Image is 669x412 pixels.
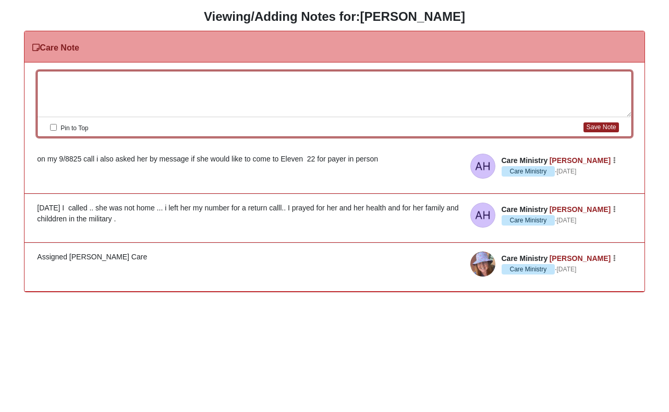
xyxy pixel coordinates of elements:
[502,264,557,274] span: ·
[557,168,577,175] time: October 8, 2025, 12:17 PM
[502,156,548,165] span: Care Ministry
[470,203,495,228] img: Anita Hampson
[550,156,611,165] a: [PERSON_NAME]
[37,203,631,224] div: [DATE] I called .. she was not home ... i left her my number for a return calll.. I prayed for he...
[557,266,577,273] time: October 6, 2025, 10:13 PM
[502,205,548,214] span: Care Ministry
[550,205,611,214] a: [PERSON_NAME]
[502,166,557,177] span: ·
[470,252,495,277] img: April Terrell
[502,166,555,177] span: Care Ministry
[8,9,661,24] h3: Viewing/Adding Notes for:
[360,9,465,23] strong: [PERSON_NAME]
[502,215,555,226] span: Care Ministry
[557,217,577,224] time: October 8, 2025, 12:15 PM
[557,167,577,176] a: [DATE]
[32,43,79,53] h3: Care Note
[470,154,495,179] img: Anita Hampson
[60,124,88,132] span: Pin to Top
[557,216,577,225] a: [DATE]
[37,252,631,263] div: Assigned [PERSON_NAME] Care
[502,215,557,226] span: ·
[37,154,631,165] div: on my 9/8825 call i also asked her by message if she would like to come to Eleven 22 for payer in...
[557,265,577,274] a: [DATE]
[583,122,618,132] button: Save Note
[550,254,611,263] a: [PERSON_NAME]
[502,264,555,274] span: Care Ministry
[50,124,57,131] input: Pin to Top
[502,254,548,263] span: Care Ministry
